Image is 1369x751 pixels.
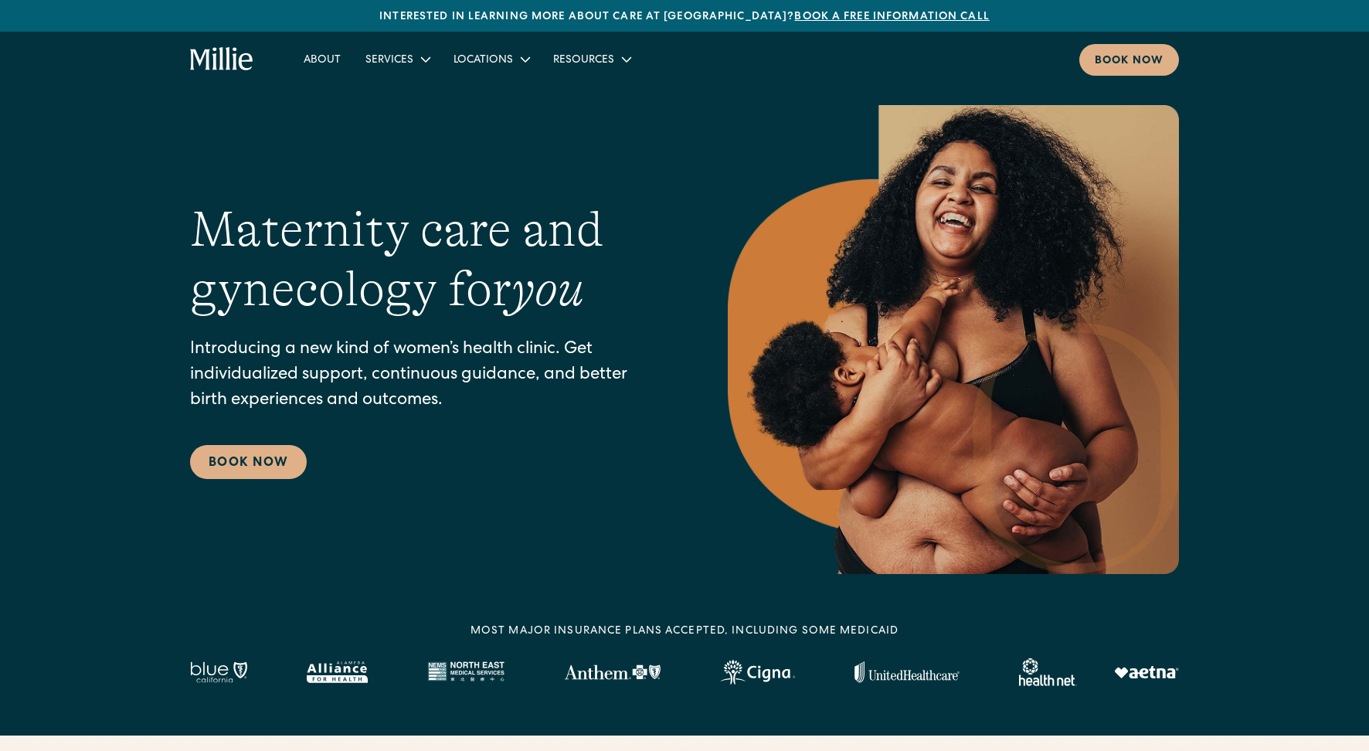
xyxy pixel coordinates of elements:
[291,46,353,72] a: About
[470,624,899,640] div: MOST MAJOR INSURANCE PLANS ACCEPTED, INCLUDING some MEDICAID
[190,338,666,414] p: Introducing a new kind of women’s health clinic. Get individualized support, continuous guidance,...
[353,46,441,72] div: Services
[190,661,247,683] img: Blue California logo
[794,12,989,22] a: Book a free information call
[720,660,795,685] img: Cigna logo
[1019,658,1077,686] img: Healthnet logo
[441,46,541,72] div: Locations
[728,105,1179,574] img: Smiling mother with her baby in arms, celebrating body positivity and the nurturing bond of postp...
[1114,666,1179,678] img: Aetna logo
[190,445,307,479] a: Book Now
[427,661,504,683] img: North East Medical Services logo
[1079,44,1179,76] a: Book now
[541,46,642,72] div: Resources
[454,53,513,69] div: Locations
[365,53,413,69] div: Services
[564,664,661,680] img: Anthem Logo
[1095,53,1163,70] div: Book now
[307,661,368,683] img: Alameda Alliance logo
[190,200,666,319] h1: Maternity care and gynecology for
[511,261,584,317] em: you
[553,53,614,69] div: Resources
[190,47,254,72] a: home
[854,661,960,683] img: United Healthcare logo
